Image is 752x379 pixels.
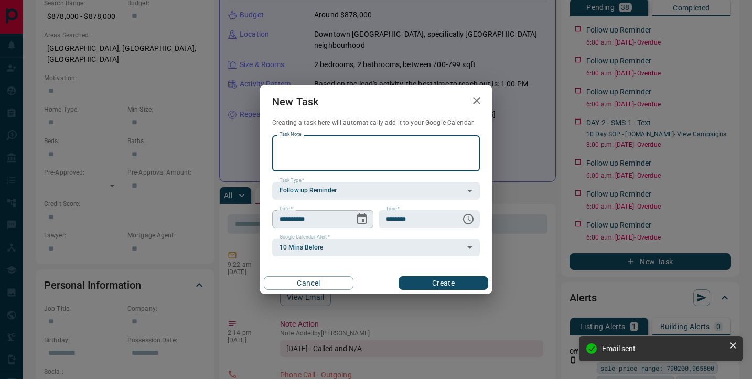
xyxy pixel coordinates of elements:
[280,131,301,138] label: Task Note
[272,118,480,127] p: Creating a task here will automatically add it to your Google Calendar.
[272,182,480,200] div: Follow up Reminder
[280,177,304,184] label: Task Type
[602,344,725,353] div: Email sent
[272,239,480,256] div: 10 Mins Before
[280,205,293,212] label: Date
[280,234,330,241] label: Google Calendar Alert
[264,276,353,290] button: Cancel
[386,205,400,212] label: Time
[351,209,372,230] button: Choose date, selected date is Aug 16, 2025
[260,85,331,118] h2: New Task
[458,209,479,230] button: Choose time, selected time is 6:00 AM
[399,276,488,290] button: Create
